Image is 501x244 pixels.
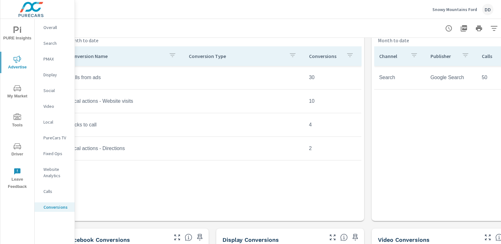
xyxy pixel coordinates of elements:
[43,103,70,109] p: Video
[35,117,75,127] div: Local
[43,188,70,195] p: Calls
[328,232,338,242] button: Make Fullscreen
[35,70,75,79] div: Display
[35,149,75,158] div: Fixed Ops
[483,232,493,242] button: Make Fullscreen
[43,166,70,179] p: Website Analytics
[185,234,192,241] span: Conversions reported by Facebook.
[64,70,184,85] td: Calls from ads
[189,53,284,59] p: Conversion Type
[2,26,32,42] span: PURE Insights
[35,165,75,180] div: Website Analytics
[304,141,361,156] td: 2
[488,22,500,35] button: Apply Filters
[35,187,75,196] div: Calls
[35,86,75,95] div: Social
[425,70,477,85] td: Google Search
[43,56,70,62] p: PMAX
[195,232,205,242] span: Save this to your personalized report
[2,55,32,71] span: Advertise
[222,236,279,243] h5: Display Conversions
[2,142,32,158] span: Driver
[340,234,348,241] span: Display Conversions include Actions, Leads and Unmapped Conversions
[43,40,70,46] p: Search
[304,117,361,133] td: 4
[43,87,70,94] p: Social
[43,150,70,157] p: Fixed Ops
[431,53,457,59] p: Publisher
[482,4,493,15] div: DD
[67,37,99,44] p: Month to date
[304,93,361,109] td: 10
[2,84,32,100] span: My Market
[374,70,425,85] td: Search
[64,141,184,156] td: Local actions - Directions
[35,133,75,142] div: PureCars TV
[43,24,70,31] p: Overall
[35,102,75,111] div: Video
[64,93,184,109] td: Local actions - Website visits
[64,117,184,133] td: Clicks to call
[43,119,70,125] p: Local
[378,37,409,44] p: Month to date
[2,168,32,190] span: Leave Feedback
[379,53,405,59] p: Channel
[350,232,360,242] span: Save this to your personalized report
[43,135,70,141] p: PureCars TV
[35,38,75,48] div: Search
[473,22,485,35] button: Print Report
[35,23,75,32] div: Overall
[2,113,32,129] span: Tools
[0,19,34,193] div: nav menu
[35,202,75,212] div: Conversions
[35,54,75,64] div: PMAX
[309,53,341,59] p: Conversions
[43,204,70,210] p: Conversions
[69,53,164,59] p: Conversion Name
[304,70,361,85] td: 30
[432,7,477,12] p: Snowy Mountains Ford
[458,22,470,35] button: "Export Report to PDF"
[172,232,182,242] button: Make Fullscreen
[43,72,70,78] p: Display
[378,236,430,243] h5: Video Conversions
[67,236,130,243] h5: Facebook Conversions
